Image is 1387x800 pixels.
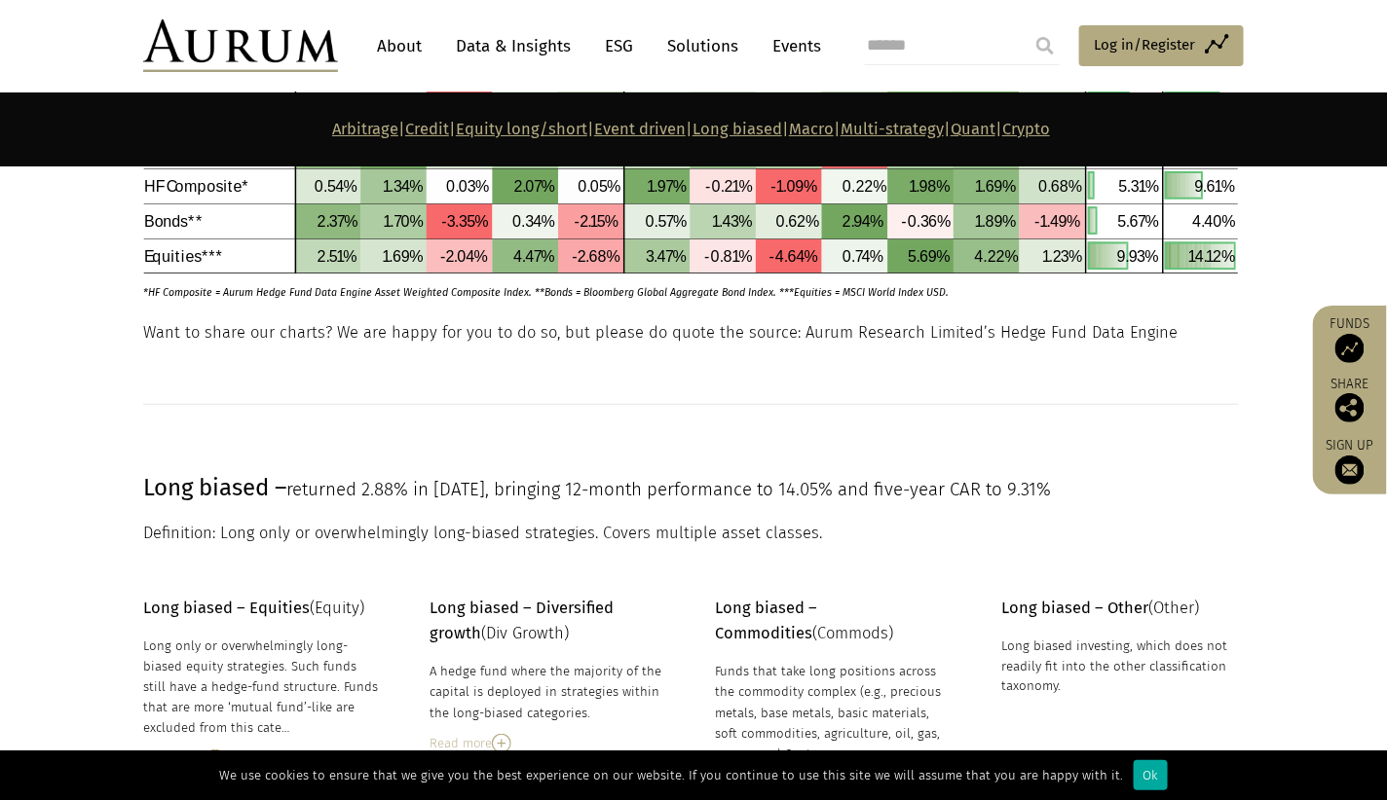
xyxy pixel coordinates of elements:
[143,748,381,770] div: Read more
[143,636,381,739] div: Long only or overwhelmingly long-biased equity strategies. Such funds still have a hedge-fund str...
[716,596,954,647] p: (Commods)
[1335,334,1365,363] img: Access Funds
[143,596,381,621] p: (Equity)
[1001,596,1239,621] p: (Other)
[1026,26,1065,65] input: Submit
[332,120,1050,138] strong: | | | | | | | |
[693,120,782,138] a: Long biased
[951,120,995,138] a: Quant
[430,596,667,647] p: (Div Growth)
[1323,315,1377,363] a: Funds
[657,28,748,64] a: Solutions
[1094,33,1195,56] span: Log in/Register
[430,599,614,642] strong: Long biased – Diversified growth
[143,274,1184,301] p: *HF Composite = Aurum Hedge Fund Data Engine Asset Weighted Composite Index. **Bonds = Bloomberg ...
[1079,25,1244,66] a: Log in/Register
[1335,455,1365,485] img: Sign up to our newsletter
[763,28,821,64] a: Events
[841,120,944,138] a: Multi-strategy
[789,120,834,138] a: Macro
[1001,638,1227,694] span: Long biased investing, which does not readily fit into the other classification taxonomy.
[367,28,431,64] a: About
[143,320,1239,345] p: Want to share our charts? We are happy for you to do so, but please do quote the source: Aurum Re...
[143,19,338,72] img: Aurum
[1335,393,1365,422] img: Share this post
[456,120,587,138] a: Equity long/short
[143,474,286,501] span: Long biased –
[594,120,686,138] a: Event driven
[143,524,822,542] span: Definition: Long only or overwhelmingly long-biased strategies. Covers multiple asset classes.
[1323,437,1377,485] a: Sign up
[405,120,449,138] a: Credit
[1001,599,1148,617] strong: Long biased – Other
[716,599,818,642] strong: Long biased – Commodities
[430,733,667,754] div: Read more
[286,479,1051,500] span: returned 2.88% in [DATE], bringing 12-month performance to 14.05% and five-year CAR to 9.31%
[595,28,643,64] a: ESG
[716,661,954,764] div: Funds that take long positions across the commodity complex (e.g., precious metals, base metals, ...
[1134,760,1168,790] div: Ok
[446,28,581,64] a: Data & Insights
[143,599,310,617] strong: Long biased – Equities
[492,734,511,753] img: Read More
[1002,120,1050,138] a: Crypto
[430,661,667,722] div: A hedge fund where the majority of the capital is deployed in strategies within the long-biased c...
[332,120,398,138] a: Arbitrage
[1323,378,1377,422] div: Share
